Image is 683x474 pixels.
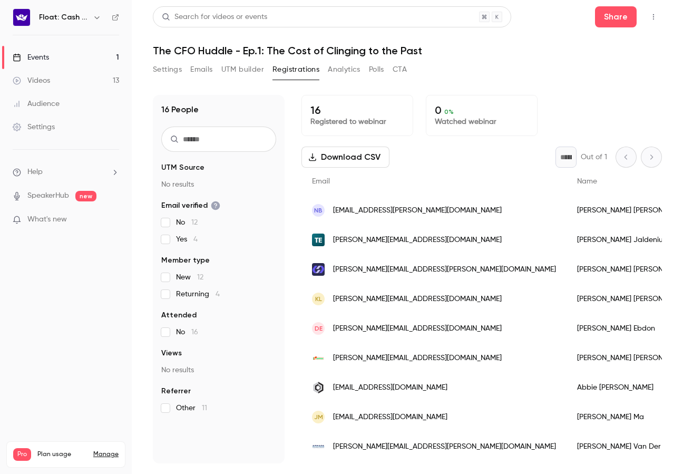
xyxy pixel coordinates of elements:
[333,294,502,305] span: [PERSON_NAME][EMAIL_ADDRESS][DOMAIN_NAME]
[39,12,89,23] h6: Float: Cash Flow Intelligence Series
[13,99,60,109] div: Audience
[333,382,447,393] span: [EMAIL_ADDRESS][DOMAIN_NAME]
[176,272,203,283] span: New
[333,235,502,246] span: [PERSON_NAME][EMAIL_ADDRESS][DOMAIN_NAME]
[161,310,197,321] span: Attended
[161,255,210,266] span: Member type
[312,381,325,394] img: spwealth.com.au
[13,52,49,63] div: Events
[161,200,220,211] span: Email verified
[27,190,69,201] a: SpeakerHub
[221,61,264,78] button: UTM builder
[444,108,454,115] span: 0 %
[312,178,330,185] span: Email
[312,263,325,276] img: modelpro.finance
[393,61,407,78] button: CTA
[161,386,191,396] span: Referrer
[328,61,360,78] button: Analytics
[176,217,198,228] span: No
[190,61,212,78] button: Emails
[13,448,31,461] span: Pro
[161,179,276,190] p: No results
[27,167,43,178] span: Help
[315,324,323,333] span: DE
[301,147,389,168] button: Download CSV
[176,289,220,299] span: Returning
[37,450,87,459] span: Plan usage
[577,178,597,185] span: Name
[314,412,323,422] span: JM
[176,234,198,245] span: Yes
[333,441,556,452] span: [PERSON_NAME][EMAIL_ADDRESS][PERSON_NAME][DOMAIN_NAME]
[176,327,198,337] span: No
[333,412,447,423] span: [EMAIL_ADDRESS][DOMAIN_NAME]
[191,219,198,226] span: 12
[161,348,182,359] span: Views
[161,365,276,375] p: No results
[216,291,220,298] span: 4
[13,122,55,132] div: Settings
[13,9,30,26] img: Float: Cash Flow Intelligence Series
[153,44,662,57] h1: The CFO Huddle - Ep.1: The Cost of Clinging to the Past
[333,205,502,216] span: [EMAIL_ADDRESS][PERSON_NAME][DOMAIN_NAME]
[333,264,556,275] span: [PERSON_NAME][EMAIL_ADDRESS][PERSON_NAME][DOMAIN_NAME]
[161,162,276,413] section: facet-groups
[153,61,182,78] button: Settings
[191,328,198,336] span: 16
[27,214,67,225] span: What's new
[75,191,96,201] span: new
[315,294,322,304] span: KL
[435,117,529,127] p: Watched webinar
[595,6,637,27] button: Share
[312,352,325,364] img: ayrloom.com
[435,104,529,117] p: 0
[310,104,404,117] p: 16
[333,323,502,334] span: [PERSON_NAME][EMAIL_ADDRESS][DOMAIN_NAME]
[314,206,323,215] span: NB
[312,440,325,453] img: armada-technologies.co.uk
[369,61,384,78] button: Polls
[310,117,404,127] p: Registered to webinar
[202,404,207,412] span: 11
[272,61,319,78] button: Registrations
[312,234,325,246] img: timeedit.com
[176,403,207,413] span: Other
[333,353,502,364] span: [PERSON_NAME][EMAIL_ADDRESS][DOMAIN_NAME]
[193,236,198,243] span: 4
[161,162,204,173] span: UTM Source
[93,450,119,459] a: Manage
[581,152,607,162] p: Out of 1
[162,12,267,23] div: Search for videos or events
[197,274,203,281] span: 12
[13,75,50,86] div: Videos
[13,167,119,178] li: help-dropdown-opener
[161,103,199,116] h1: 16 People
